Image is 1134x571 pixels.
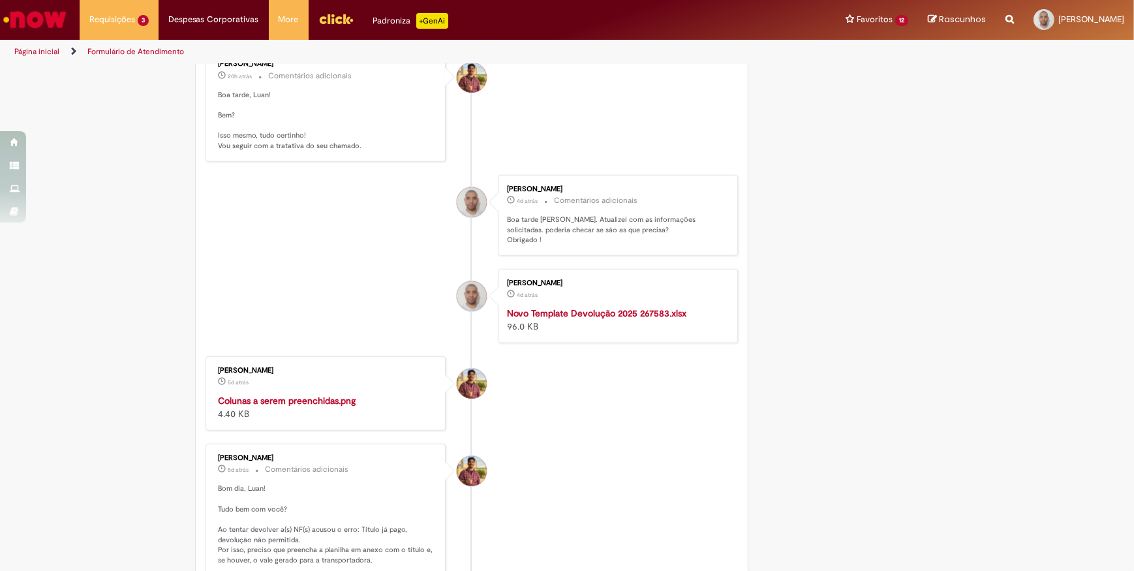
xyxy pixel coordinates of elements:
[457,281,487,311] div: Luan Felipe Aredes Da Silva
[10,40,746,64] ul: Trilhas de página
[228,378,249,386] span: 5d atrás
[218,454,435,462] div: [PERSON_NAME]
[373,13,448,29] div: Padroniza
[138,15,149,26] span: 3
[228,72,252,80] time: 29/09/2025 14:03:43
[218,395,356,407] a: Colunas a serem preenchidas.png
[228,466,249,474] span: 5d atrás
[507,307,686,319] a: Novo Template Devolução 2025 267583.xlsx
[517,291,538,299] span: 4d atrás
[1,7,69,33] img: ServiceNow
[268,70,352,82] small: Comentários adicionais
[168,13,259,26] span: Despesas Corporativas
[1058,14,1124,25] span: [PERSON_NAME]
[228,378,249,386] time: 25/09/2025 10:33:13
[89,13,135,26] span: Requisições
[895,15,908,26] span: 12
[218,60,435,68] div: [PERSON_NAME]
[87,46,184,57] a: Formulário de Atendimento
[507,279,724,287] div: [PERSON_NAME]
[507,307,724,333] div: 96.0 KB
[265,464,348,475] small: Comentários adicionais
[457,369,487,399] div: Vitor Jeremias Da Silva
[554,195,637,206] small: Comentários adicionais
[507,185,724,193] div: [PERSON_NAME]
[507,215,724,245] p: Boa tarde [PERSON_NAME]. Atualizei com as informações solicitadas. poderia checar se são as que p...
[228,466,249,474] time: 25/09/2025 10:33:02
[857,13,893,26] span: Favoritos
[218,90,435,151] p: Boa tarde, Luan! Bem? Isso mesmo, tudo certinho! Vou seguir com a tratativa do seu chamado.
[939,13,986,25] span: Rascunhos
[218,394,435,420] div: 4.40 KB
[228,72,252,80] span: 20h atrás
[457,63,487,93] div: Vitor Jeremias Da Silva
[279,13,299,26] span: More
[517,197,538,205] time: 26/09/2025 16:21:39
[218,367,435,375] div: [PERSON_NAME]
[457,456,487,486] div: Vitor Jeremias Da Silva
[416,13,448,29] p: +GenAi
[318,9,354,29] img: click_logo_yellow_360x200.png
[928,14,986,26] a: Rascunhos
[14,46,59,57] a: Página inicial
[517,197,538,205] span: 4d atrás
[457,187,487,217] div: Luan Felipe Aredes Da Silva
[517,291,538,299] time: 26/09/2025 16:20:54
